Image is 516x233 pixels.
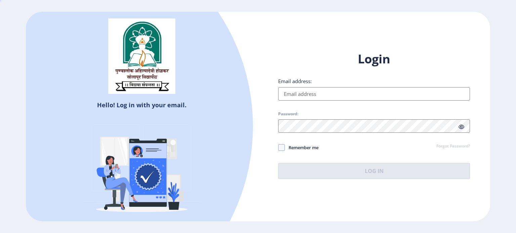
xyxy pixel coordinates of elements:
button: Log In [278,163,470,179]
img: Verified-rafiki.svg [83,112,201,229]
label: Password: [278,111,298,117]
a: Forgot Password? [436,143,470,150]
span: Remember me [285,143,318,152]
input: Email address [278,87,470,101]
h1: Login [278,51,470,67]
img: sulogo.png [108,18,175,94]
label: Email address: [278,78,312,84]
